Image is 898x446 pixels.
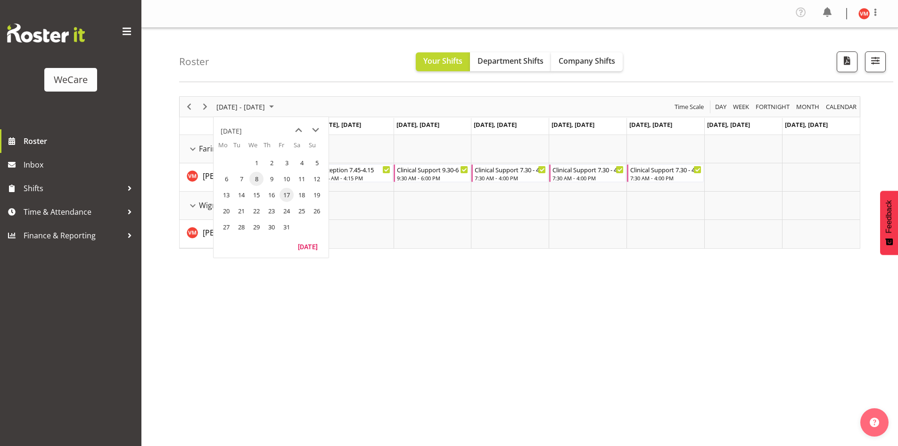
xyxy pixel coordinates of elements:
span: Wednesday, October 8, 2025 [249,172,264,186]
span: Shifts [24,181,123,195]
div: Viktoriia Molchanova"s event - Clinical Support 7.30 - 4 Begin From Thursday, September 18, 2025 ... [549,164,626,182]
span: Time Scale [674,101,705,113]
span: Your Shifts [423,56,462,66]
button: Feedback - Show survey [880,191,898,255]
span: [DATE], [DATE] [474,120,517,129]
th: Fr [279,141,294,155]
td: Viktoriia Molchanova resource [180,163,316,192]
div: Viktoriia Molchanova"s event - Clinical Support 7.30 - 4 Begin From Wednesday, September 17, 2025... [471,164,548,182]
span: Department Shifts [478,56,544,66]
span: [DATE], [DATE] [629,120,672,129]
span: Tuesday, October 14, 2025 [234,188,248,202]
span: Saturday, October 18, 2025 [295,188,309,202]
span: [DATE], [DATE] [318,120,361,129]
span: [DATE], [DATE] [707,120,750,129]
a: [PERSON_NAME] [203,227,261,238]
div: Clinical Support 7.30 - 4 [630,165,701,174]
div: 9:30 AM - 6:00 PM [397,174,468,182]
div: Viktoriia Molchanova"s event - Clinical Support 7.30 - 4 Begin From Friday, September 19, 2025 at... [627,164,704,182]
span: Monday, October 27, 2025 [219,220,233,234]
span: Wigram [199,200,227,211]
div: 7:30 AM - 4:00 PM [475,174,546,182]
span: Sunday, October 12, 2025 [310,172,324,186]
span: Monday, October 13, 2025 [219,188,233,202]
img: help-xxl-2.png [870,418,879,427]
span: Thursday, October 30, 2025 [264,220,279,234]
button: Timeline Day [714,101,728,113]
span: Monday, October 6, 2025 [219,172,233,186]
button: Month [824,101,858,113]
span: Thursday, October 23, 2025 [264,204,279,218]
button: Fortnight [754,101,791,113]
span: Friday, October 24, 2025 [280,204,294,218]
button: Next [199,101,212,113]
button: Download a PDF of the roster according to the set date range. [837,51,857,72]
span: Sunday, October 5, 2025 [310,156,324,170]
button: Previous [183,101,196,113]
div: title [221,122,242,141]
span: Monday, October 20, 2025 [219,204,233,218]
span: Day [714,101,727,113]
a: [PERSON_NAME] [203,170,261,182]
span: Sunday, October 19, 2025 [310,188,324,202]
span: Saturday, October 11, 2025 [295,172,309,186]
th: Su [309,141,324,155]
th: Sa [294,141,309,155]
div: Clinical Support 9.30-6 [397,165,468,174]
span: Company Shifts [559,56,615,66]
span: Friday, October 17, 2025 [280,188,294,202]
span: Sunday, October 26, 2025 [310,204,324,218]
span: Friday, October 31, 2025 [280,220,294,234]
th: Mo [218,141,233,155]
span: Week [732,101,750,113]
span: Finance & Reporting [24,228,123,243]
div: Next [197,97,213,117]
div: 7:45 AM - 4:15 PM [320,174,391,182]
button: previous month [290,122,307,139]
div: Reception 7.45-4.15 [320,165,391,174]
td: Viktoriia Molchanova resource [180,220,316,248]
button: Timeline Month [795,101,821,113]
span: Faringdon [199,143,235,154]
img: Rosterit website logo [7,24,85,42]
th: Th [264,141,279,155]
span: Inbox [24,158,137,172]
th: We [248,141,264,155]
span: Wednesday, October 15, 2025 [249,188,264,202]
button: September 15 - 21, 2025 [215,101,278,113]
td: Wigram resource [180,192,316,220]
h4: Roster [179,56,209,67]
div: 7:30 AM - 4:00 PM [552,174,624,182]
div: 7:30 AM - 4:00 PM [630,174,701,182]
span: Saturday, October 4, 2025 [295,156,309,170]
button: Filter Shifts [865,51,886,72]
span: Feedback [885,200,893,233]
button: Time Scale [673,101,706,113]
span: Tuesday, October 7, 2025 [234,172,248,186]
div: Previous [181,97,197,117]
span: Roster [24,134,137,148]
div: WeCare [54,73,88,87]
table: Timeline Week of September 17, 2025 [316,135,860,248]
button: next month [307,122,324,139]
span: Thursday, October 9, 2025 [264,172,279,186]
span: Wednesday, October 22, 2025 [249,204,264,218]
button: Company Shifts [551,52,623,71]
div: Viktoriia Molchanova"s event - Reception 7.45-4.15 Begin From Monday, September 15, 2025 at 7:45:... [316,164,393,182]
div: Clinical Support 7.30 - 4 [552,165,624,174]
button: Today [292,240,324,253]
button: Department Shifts [470,52,551,71]
span: Month [795,101,820,113]
span: Wednesday, October 29, 2025 [249,220,264,234]
span: Saturday, October 25, 2025 [295,204,309,218]
span: [DATE] - [DATE] [215,101,266,113]
button: Your Shifts [416,52,470,71]
span: Thursday, October 2, 2025 [264,156,279,170]
span: Wednesday, October 1, 2025 [249,156,264,170]
span: Time & Attendance [24,205,123,219]
span: [DATE], [DATE] [396,120,439,129]
span: [DATE], [DATE] [785,120,828,129]
td: Faringdon resource [180,135,316,163]
span: [PERSON_NAME] [203,171,261,181]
